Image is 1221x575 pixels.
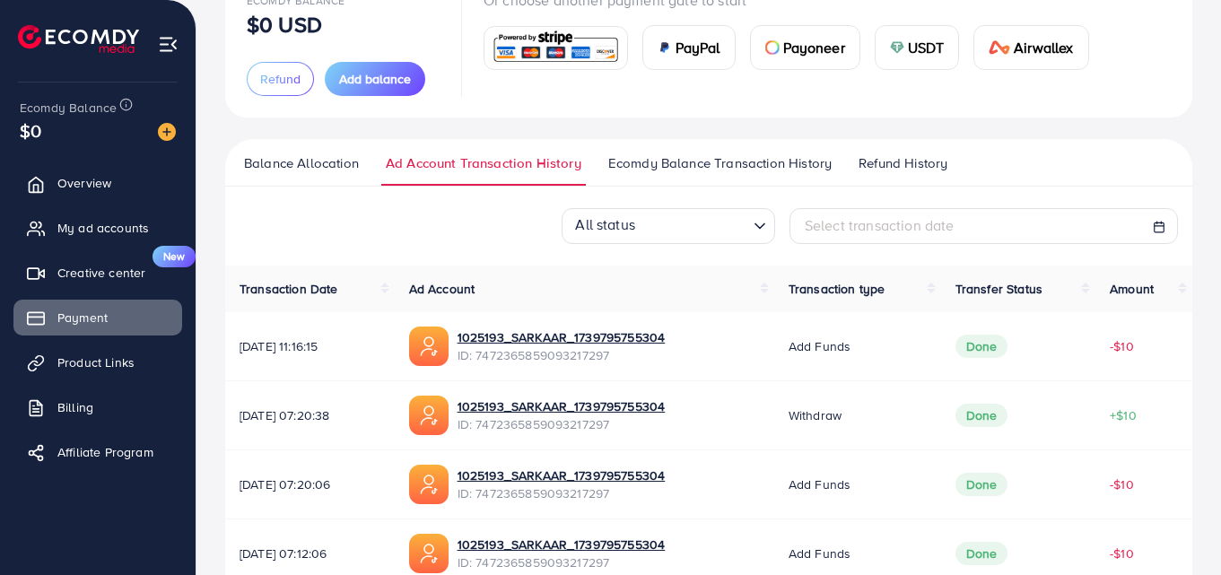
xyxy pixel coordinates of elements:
[890,40,904,55] img: card
[57,398,93,416] span: Billing
[13,389,182,425] a: Billing
[13,300,182,335] a: Payment
[158,123,176,141] img: image
[458,328,666,346] a: 1025193_SARKAAR_1739795755304
[875,25,960,70] a: cardUSDT
[484,26,628,70] a: card
[13,255,182,291] a: Creative centerNew
[240,406,380,424] span: [DATE] 07:20:38
[765,40,780,55] img: card
[247,62,314,96] button: Refund
[789,337,850,355] span: Add funds
[571,210,639,240] span: All status
[247,13,322,35] p: $0 USD
[989,40,1010,55] img: card
[57,264,145,282] span: Creative center
[458,397,666,415] a: 1025193_SARKAAR_1739795755304
[955,280,1042,298] span: Transfer Status
[240,545,380,562] span: [DATE] 07:12:06
[57,219,149,237] span: My ad accounts
[955,404,1008,427] span: Done
[409,280,475,298] span: Ad Account
[458,346,666,364] span: ID: 7472365859093217297
[805,215,955,235] span: Select transaction date
[676,37,720,58] span: PayPal
[13,165,182,201] a: Overview
[973,25,1088,70] a: cardAirwallex
[325,62,425,96] button: Add balance
[260,70,301,88] span: Refund
[240,337,380,355] span: [DATE] 11:16:15
[608,153,832,173] span: Ecomdy Balance Transaction History
[13,210,182,246] a: My ad accounts
[859,153,947,173] span: Refund History
[458,484,666,502] span: ID: 7472365859093217297
[57,309,108,327] span: Payment
[750,25,860,70] a: cardPayoneer
[458,415,666,433] span: ID: 7472365859093217297
[409,327,449,366] img: ic-ads-acc.e4c84228.svg
[240,475,380,493] span: [DATE] 07:20:06
[409,396,449,435] img: ic-ads-acc.e4c84228.svg
[1110,475,1134,493] span: -$10
[642,25,736,70] a: cardPayPal
[789,545,850,562] span: Add funds
[458,466,666,484] a: 1025193_SARKAAR_1739795755304
[57,353,135,371] span: Product Links
[458,536,666,553] a: 1025193_SARKAAR_1739795755304
[658,40,672,55] img: card
[789,406,842,424] span: Withdraw
[20,99,117,117] span: Ecomdy Balance
[1110,545,1134,562] span: -$10
[409,465,449,504] img: ic-ads-acc.e4c84228.svg
[13,344,182,380] a: Product Links
[18,25,139,53] img: logo
[562,208,775,244] div: Search for option
[955,473,1008,496] span: Done
[1110,280,1154,298] span: Amount
[339,70,411,88] span: Add balance
[57,443,153,461] span: Affiliate Program
[458,553,666,571] span: ID: 7472365859093217297
[1110,337,1134,355] span: -$10
[386,153,581,173] span: Ad Account Transaction History
[153,246,196,267] span: New
[240,280,338,298] span: Transaction Date
[783,37,845,58] span: Payoneer
[789,280,885,298] span: Transaction type
[789,475,850,493] span: Add funds
[409,534,449,573] img: ic-ads-acc.e4c84228.svg
[244,153,359,173] span: Balance Allocation
[641,211,746,240] input: Search for option
[1110,406,1137,424] span: +$10
[955,335,1008,358] span: Done
[20,118,41,144] span: $0
[908,37,945,58] span: USDT
[13,434,182,470] a: Affiliate Program
[158,34,179,55] img: menu
[955,542,1008,565] span: Done
[57,174,111,192] span: Overview
[1014,37,1073,58] span: Airwallex
[1145,494,1208,562] iframe: Chat
[490,29,622,67] img: card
